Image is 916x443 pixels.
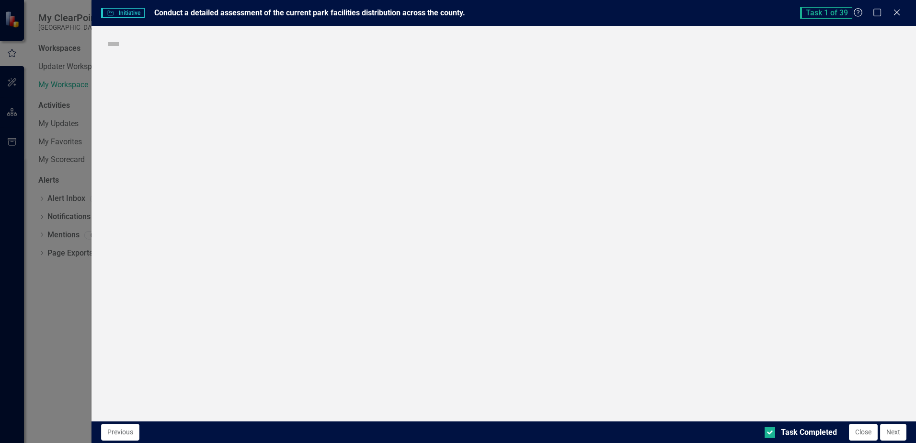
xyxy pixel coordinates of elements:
[106,36,121,52] img: Not Defined
[800,7,852,19] span: Task 1 of 39
[101,424,139,441] button: Previous
[154,8,465,17] span: Conduct a detailed assessment of the current park facilities distribution across the county.
[781,427,837,438] div: Task Completed
[849,424,878,441] button: Close
[880,424,906,441] button: Next
[101,8,144,18] span: Initiative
